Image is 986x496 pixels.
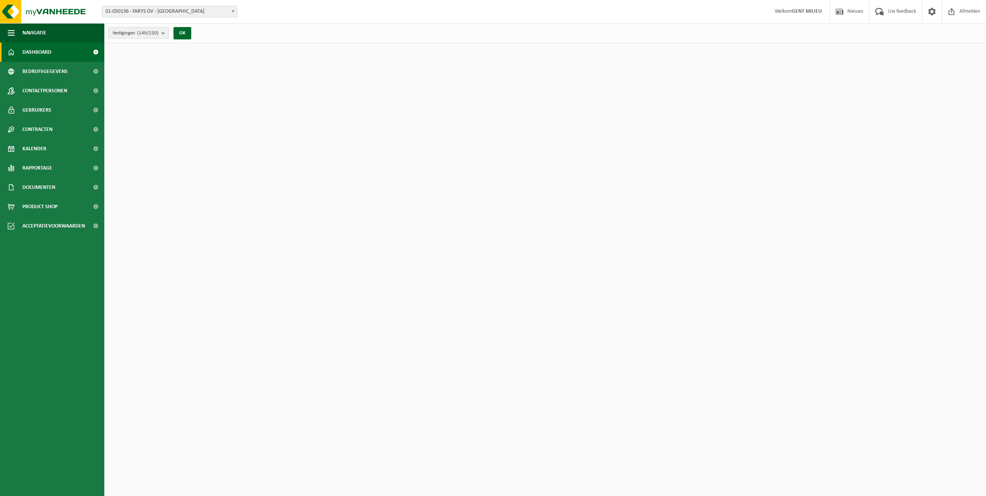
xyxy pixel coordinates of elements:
span: Gebruikers [22,100,51,120]
button: Vestigingen(149/150) [108,27,169,39]
strong: GENT MILIEU [792,8,822,14]
span: Contactpersonen [22,81,67,100]
button: OK [173,27,191,39]
span: 01-050136 - FARYS OV - GENT [102,6,237,17]
span: Navigatie [22,23,46,42]
span: Acceptatievoorwaarden [22,216,85,236]
span: Documenten [22,178,55,197]
span: Vestigingen [112,27,158,39]
span: Product Shop [22,197,58,216]
span: Contracten [22,120,53,139]
span: Bedrijfsgegevens [22,62,68,81]
count: (149/150) [137,31,158,36]
span: Rapportage [22,158,52,178]
span: Dashboard [22,42,51,62]
span: Kalender [22,139,46,158]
